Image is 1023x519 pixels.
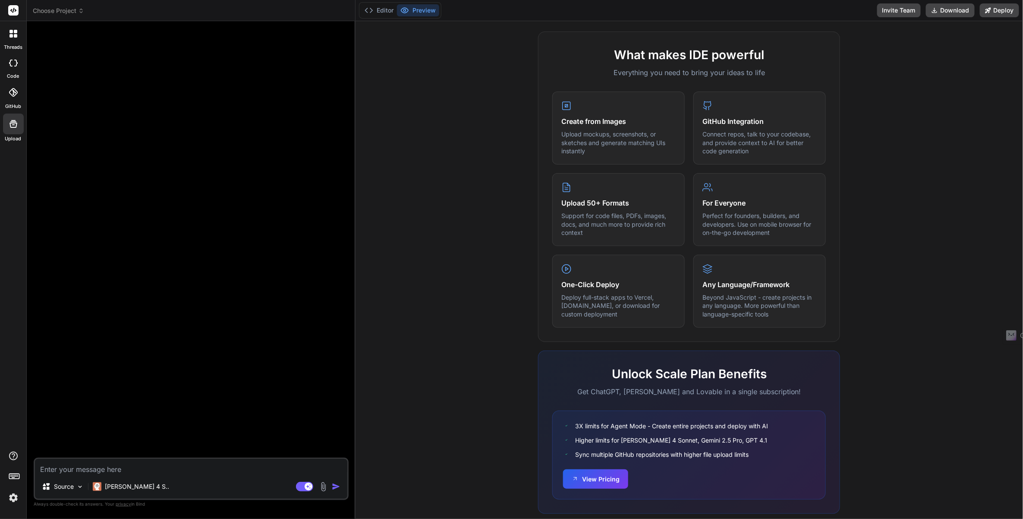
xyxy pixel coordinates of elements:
[702,279,817,290] h4: Any Language/Framework
[702,116,817,127] h4: GitHub Integration
[702,198,817,208] h4: For Everyone
[6,491,21,505] img: settings
[561,279,676,290] h4: One-Click Deploy
[4,44,22,51] label: threads
[332,482,340,491] img: icon
[561,130,676,155] p: Upload mockups, screenshots, or sketches and generate matching UIs instantly
[552,365,826,383] h2: Unlock Scale Plan Benefits
[575,436,767,445] span: Higher limits for [PERSON_NAME] 4 Sonnet, Gemini 2.5 Pro, GPT 4.1
[552,386,826,397] p: Get ChatGPT, [PERSON_NAME] and Lovable in a single subscription!
[563,469,628,489] button: View Pricing
[575,421,768,430] span: 3X limits for Agent Mode - Create entire projects and deploy with AI
[54,482,74,491] p: Source
[5,103,21,110] label: GitHub
[702,130,817,155] p: Connect repos, talk to your codebase, and provide context to AI for better code generation
[926,3,975,17] button: Download
[105,482,169,491] p: [PERSON_NAME] 4 S..
[561,293,676,319] p: Deploy full-stack apps to Vercel, [DOMAIN_NAME], or download for custom deployment
[575,450,749,459] span: Sync multiple GitHub repositories with higher file upload limits
[116,501,131,506] span: privacy
[34,500,349,508] p: Always double-check its answers. Your in Bind
[318,482,328,492] img: attachment
[552,67,826,78] p: Everything you need to bring your ideas to life
[702,212,817,237] p: Perfect for founders, builders, and developers. Use on mobile browser for on-the-go development
[552,46,826,64] h2: What makes IDE powerful
[397,4,439,16] button: Preview
[361,4,397,16] button: Editor
[702,293,817,319] p: Beyond JavaScript - create projects in any language. More powerful than language-specific tools
[33,6,84,15] span: Choose Project
[76,483,84,491] img: Pick Models
[7,73,19,80] label: code
[93,482,101,491] img: Claude 4 Sonnet
[561,116,676,127] h4: Create from Images
[877,3,921,17] button: Invite Team
[980,3,1019,17] button: Deploy
[561,198,676,208] h4: Upload 50+ Formats
[561,212,676,237] p: Support for code files, PDFs, images, docs, and much more to provide rich context
[5,135,22,142] label: Upload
